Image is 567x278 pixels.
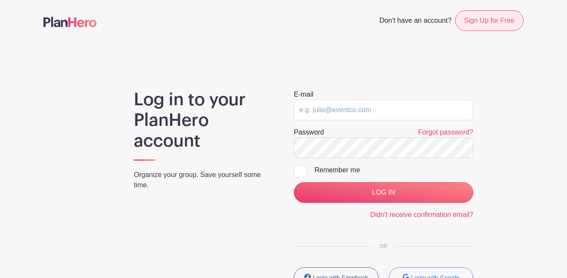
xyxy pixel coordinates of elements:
[294,89,313,100] label: E-mail
[418,128,473,136] a: Forgot password?
[379,12,452,31] span: Don't have an account?
[370,211,473,218] a: Didn't receive confirmation email?
[294,182,473,203] input: LOG IN
[314,165,473,175] div: Remember me
[134,89,273,151] h1: Log in to your PlanHero account
[455,10,524,31] a: Sign Up for Free
[294,127,324,137] label: Password
[134,170,273,190] p: Organize your group. Save yourself some time.
[373,243,394,249] span: OR
[294,100,473,120] input: e.g. julie@eventco.com
[43,17,97,27] img: logo-507f7623f17ff9eddc593b1ce0a138ce2505c220e1c5a4e2b4648c50719b7d32.svg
